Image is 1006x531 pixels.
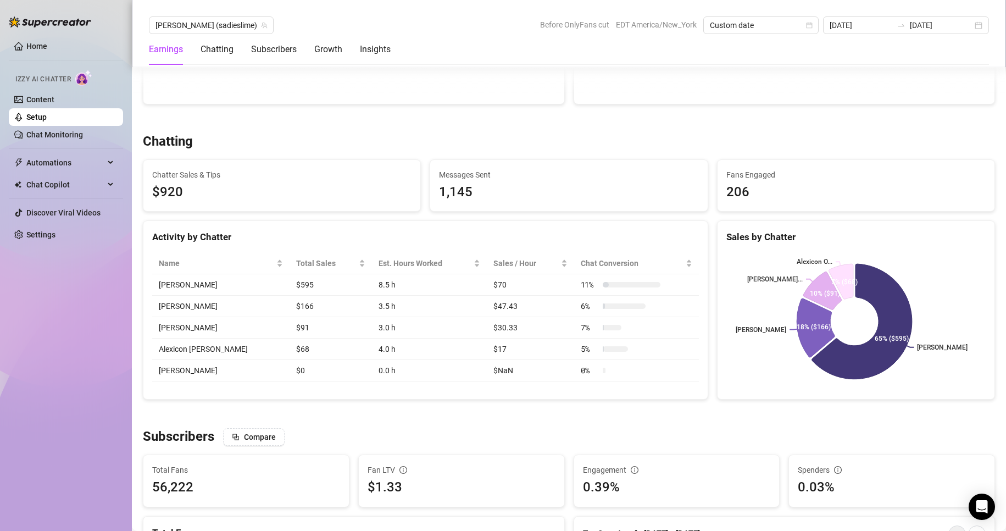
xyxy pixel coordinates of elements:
[152,182,412,203] span: $920
[487,274,574,296] td: $70
[797,258,832,265] text: Alexicon O...
[152,253,290,274] th: Name
[75,70,92,86] img: AI Chatter
[631,466,638,474] span: info-circle
[26,130,83,139] a: Chat Monitoring
[798,477,986,498] div: 0.03%
[314,43,342,56] div: Growth
[26,113,47,121] a: Setup
[834,466,842,474] span: info-circle
[616,16,697,33] span: EDT America/New_York
[726,230,986,245] div: Sales by Chatter
[487,253,574,274] th: Sales / Hour
[149,43,183,56] div: Earnings
[372,360,487,381] td: 0.0 h
[290,317,372,339] td: $91
[487,317,574,339] td: $30.33
[152,230,699,245] div: Activity by Chatter
[897,21,905,30] span: to
[152,464,340,476] span: Total Fans
[806,22,813,29] span: calendar
[14,181,21,189] img: Chat Copilot
[290,296,372,317] td: $166
[152,339,290,360] td: Alexicon [PERSON_NAME]
[581,322,598,334] span: 7 %
[439,182,698,203] div: 1,145
[232,433,240,441] span: block
[372,317,487,339] td: 3.0 h
[726,182,986,203] div: 206
[372,296,487,317] td: 3.5 h
[155,17,267,34] span: Sadie (sadieslime)
[897,21,905,30] span: swap-right
[159,257,274,269] span: Name
[372,274,487,296] td: 8.5 h
[296,257,357,269] span: Total Sales
[581,343,598,355] span: 5 %
[399,466,407,474] span: info-circle
[15,74,71,85] span: Izzy AI Chatter
[360,43,391,56] div: Insights
[581,279,598,291] span: 11 %
[223,428,285,446] button: Compare
[152,296,290,317] td: [PERSON_NAME]
[143,133,193,151] h3: Chatting
[26,42,47,51] a: Home
[736,326,786,334] text: [PERSON_NAME]
[143,428,214,446] h3: Subscribers
[710,17,812,34] span: Custom date
[290,274,372,296] td: $595
[581,364,598,377] span: 0 %
[798,464,986,476] div: Spenders
[14,158,23,167] span: thunderbolt
[439,169,698,181] span: Messages Sent
[969,494,995,520] div: Open Intercom Messenger
[487,296,574,317] td: $47.43
[261,22,268,29] span: team
[244,433,276,441] span: Compare
[26,95,54,104] a: Content
[368,464,555,476] div: Fan LTV
[290,360,372,381] td: $0
[918,344,968,351] text: [PERSON_NAME]
[583,464,771,476] div: Engagement
[290,339,372,360] td: $68
[493,257,558,269] span: Sales / Hour
[540,16,609,33] span: Before OnlyFans cut
[201,43,234,56] div: Chatting
[251,43,297,56] div: Subscribers
[581,300,598,312] span: 6 %
[910,19,972,31] input: End date
[152,360,290,381] td: [PERSON_NAME]
[379,257,471,269] div: Est. Hours Worked
[487,360,574,381] td: $NaN
[9,16,91,27] img: logo-BBDzfeDw.svg
[830,19,892,31] input: Start date
[583,477,771,498] div: 0.39%
[574,253,699,274] th: Chat Conversion
[290,253,372,274] th: Total Sales
[152,169,412,181] span: Chatter Sales & Tips
[747,275,803,283] text: [PERSON_NAME]...
[368,477,555,498] div: $1.33
[26,176,104,193] span: Chat Copilot
[26,154,104,172] span: Automations
[581,257,683,269] span: Chat Conversion
[152,477,193,498] div: 56,222
[372,339,487,360] td: 4.0 h
[487,339,574,360] td: $17
[726,169,986,181] span: Fans Engaged
[152,317,290,339] td: [PERSON_NAME]
[26,208,101,217] a: Discover Viral Videos
[26,230,55,239] a: Settings
[152,274,290,296] td: [PERSON_NAME]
